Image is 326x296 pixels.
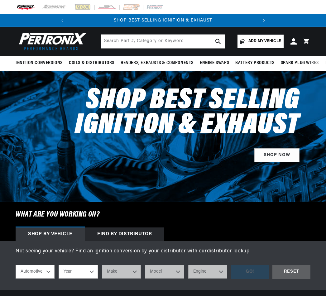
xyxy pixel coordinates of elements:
select: Year [59,265,98,279]
input: Search Part #, Category or Keyword [101,35,225,48]
a: distributor lookup [207,249,250,254]
summary: Engine Swaps [197,56,232,70]
select: Make [102,265,141,279]
span: Engine Swaps [200,60,229,66]
span: Add my vehicle [248,38,281,44]
button: Translation missing: en.sections.announcements.next_announcement [258,14,270,27]
button: Translation missing: en.sections.announcements.previous_announcement [56,14,69,27]
summary: Ignition Conversions [16,56,66,70]
select: Ride Type [16,265,55,279]
span: Ignition Conversions [16,60,63,66]
a: SHOP BEST SELLING IGNITION & EXHAUST [114,18,212,23]
a: SHOP NOW [254,148,300,162]
div: RESET [272,265,310,279]
h2: Shop Best Selling Ignition & Exhaust [33,88,300,138]
div: Shop by vehicle [16,227,85,241]
p: Not seeing your vehicle? Find an ignition conversion by your distributor with our [16,247,310,255]
div: 1 of 2 [69,17,258,24]
summary: Battery Products [232,56,278,70]
div: Find by Distributor [85,227,164,241]
img: Pertronix [16,31,87,52]
select: Model [145,265,184,279]
span: Spark Plug Wires [281,60,319,66]
button: search button [211,35,225,48]
span: Headers, Exhausts & Components [121,60,194,66]
span: Coils & Distributors [69,60,114,66]
summary: Coils & Distributors [66,56,117,70]
summary: Headers, Exhausts & Components [117,56,197,70]
a: Add my vehicle [237,35,284,48]
summary: Spark Plug Wires [278,56,322,70]
div: Announcement [69,17,258,24]
span: Battery Products [235,60,275,66]
select: Engine [188,265,227,279]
